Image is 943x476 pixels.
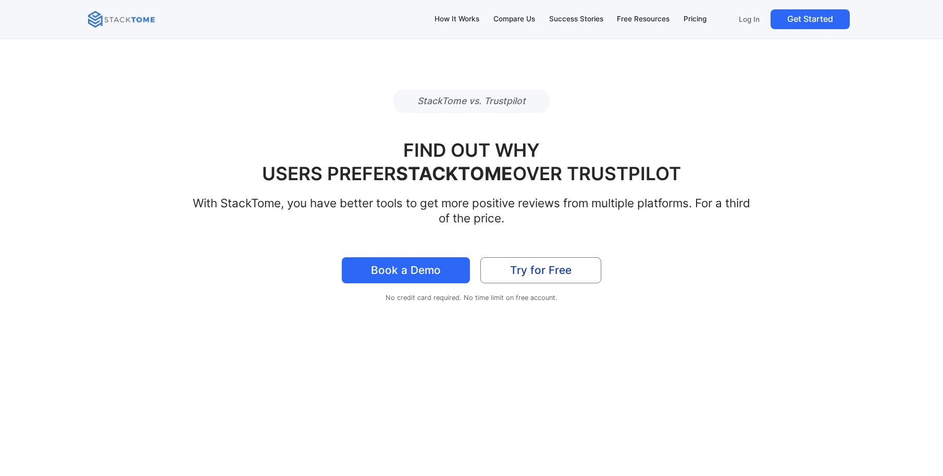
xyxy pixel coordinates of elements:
[617,14,669,25] div: Free Resources
[488,8,540,30] a: Compare Us
[732,9,766,29] a: Log In
[192,196,751,226] h2: With StackTome, you have better tools to get more positive reviews from multiple platforms. For a...
[88,294,855,302] div: No credit card required. No time limit on free account.
[679,8,712,30] a: Pricing
[739,15,760,24] p: Log In
[549,14,603,25] div: Success Stories
[393,90,550,113] p: StackTome vs. Trustpilot
[342,257,470,283] a: Book a Demo
[493,14,535,25] div: Compare Us
[684,14,706,25] div: Pricing
[544,8,608,30] a: Success Stories
[192,139,751,186] h1: FIND OUT WHY USERS PREFER OVER TRUSTPILOT
[480,257,601,283] a: Try for Free
[771,9,850,29] a: Get Started
[396,162,513,185] strong: STACKTOME
[612,8,675,30] a: Free Resources
[430,8,485,30] a: How It Works
[435,14,479,25] div: How It Works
